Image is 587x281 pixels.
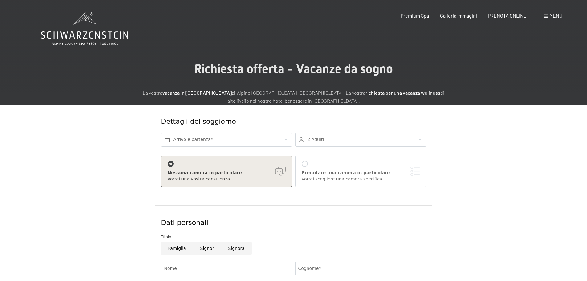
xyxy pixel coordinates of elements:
div: Nessuna camera in particolare [168,170,286,176]
div: Dettagli del soggiorno [161,117,381,126]
div: Prenotare una camera in particolare [302,170,420,176]
a: Premium Spa [401,13,429,19]
a: Galleria immagini [440,13,477,19]
span: Richiesta offerta - Vacanze da sogno [194,62,393,76]
div: Vorrei scegliere una camera specifica [302,176,420,182]
strong: vacanza in [GEOGRAPHIC_DATA] [162,90,232,96]
div: Vorrei una vostra consulenza [168,176,286,182]
div: Dati personali [161,218,426,228]
strong: richiesta per una vacanza wellness [365,90,440,96]
span: Menu [549,13,562,19]
p: La vostra all'Alpine [GEOGRAPHIC_DATA] [GEOGRAPHIC_DATA]. La vostra di alto livello nel nostro ho... [140,89,448,105]
a: PRENOTA ONLINE [488,13,527,19]
div: Titolo [161,234,426,240]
